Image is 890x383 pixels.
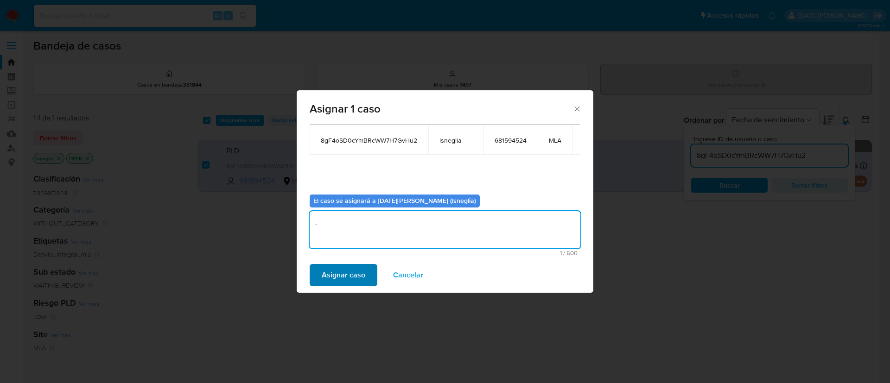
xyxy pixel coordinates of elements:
[439,136,472,144] span: lsneglia
[549,136,561,144] span: MLA
[310,264,377,286] button: Asignar caso
[322,265,365,285] span: Asignar caso
[310,211,580,248] textarea: .
[381,264,435,286] button: Cancelar
[321,136,417,144] span: 8gF4oSD0cYmBRcWW7H7GvHu2
[393,265,423,285] span: Cancelar
[572,104,581,113] button: Cerrar ventana
[310,103,572,114] span: Asignar 1 caso
[297,90,593,293] div: assign-modal
[495,136,527,144] span: 681594524
[312,250,578,256] span: Máximo 500 caracteres
[313,196,476,205] b: El caso se asignará a [DATE][PERSON_NAME] (lsneglia)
